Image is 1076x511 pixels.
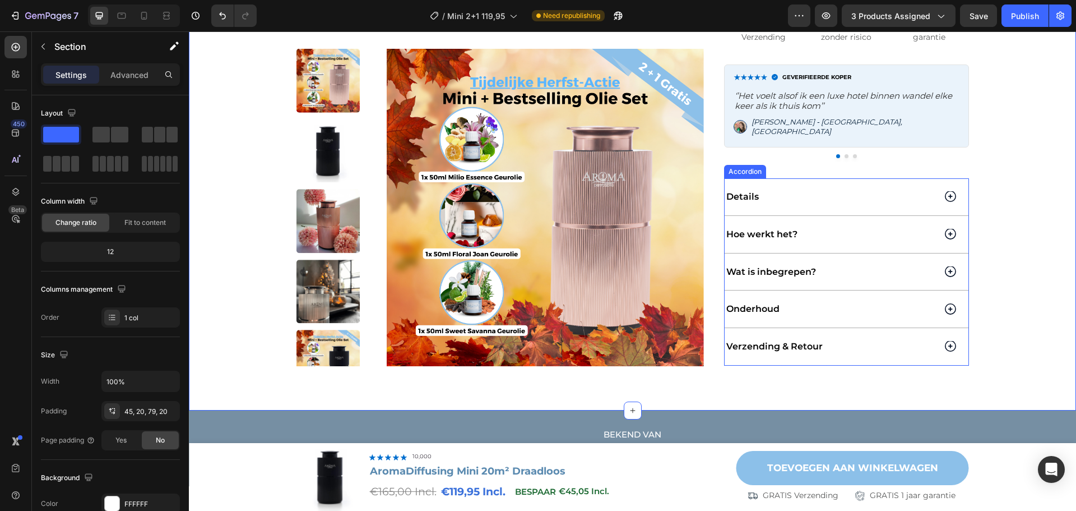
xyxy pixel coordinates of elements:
div: Column width [41,194,100,209]
div: Page padding [41,435,95,445]
div: Padding [41,406,67,416]
p: GRATIS 1 jaar garantie [681,459,767,470]
span: Fit to content [124,218,166,228]
div: 12 [43,244,178,260]
p: Details [537,159,570,172]
div: FFFFFF [124,499,177,509]
img: gempages_554213814434792698-c5e4298a-ad8c-4093-a40b-e16d93f69316.webp [545,43,578,49]
p: geverifieerde koper [593,43,662,49]
h6: [PERSON_NAME] - [GEOGRAPHIC_DATA], [GEOGRAPHIC_DATA] [562,85,771,107]
div: €119,95 Incl. [251,449,318,471]
div: Color [41,499,58,509]
button: 3 products assigned [842,4,956,27]
button: Dot [656,123,660,127]
div: Accordion [537,135,575,145]
p: TOEVOEGEN AAN WINKELWAGEN [578,430,749,444]
button: Publish [1001,4,1049,27]
span: Change ratio [55,218,96,228]
div: Undo/Redo [211,4,257,27]
div: Width [41,376,59,386]
input: Auto [102,371,179,392]
div: 1 col [124,313,177,323]
p: Wat is inbegrepen? [537,234,627,247]
p: Hoe werkt het? [537,197,609,209]
span: Save [970,11,988,21]
div: 45, 20, 79, 20 [124,407,177,417]
div: 450 [11,119,27,128]
div: BESPAAR [324,452,369,469]
div: €45,05 Incl. [369,452,421,468]
div: Publish [1011,10,1039,22]
p: Section [54,40,146,53]
button: Dot [664,123,668,127]
h3: BEKEND VAN [108,397,780,409]
img: Geurmachine Mini Draadloos (tot 20m²) - Geurmachine Mini Draadloos (tot 20m²) - AromaDiffusing [108,228,171,292]
p: GRATIS Verzending [574,459,650,470]
p: Advanced [110,69,149,81]
iframe: Design area [189,31,1076,511]
div: Size [41,348,71,363]
div: Beta [8,205,27,214]
p: Onderhoud [537,271,591,284]
p: 7 [73,9,78,22]
a: TOEVOEGEN AAN WINKELWAGEN [548,420,780,454]
h1: AromaDiffusing Mini 20m² Draadloos [180,433,543,448]
button: Save [960,4,997,27]
span: 3 products assigned [851,10,930,22]
p: Settings [55,69,87,81]
span: Yes [115,435,127,445]
div: Background [41,471,95,486]
div: Order [41,312,59,323]
span: Mini 2+1 119,95 [447,10,505,22]
p: Verzending & Retour [537,309,634,321]
div: Layout [41,106,78,121]
div: Open Intercom Messenger [1038,456,1065,483]
img: gempages_554213814434792698-783a5d2a-c3ea-47a5-b8ec-38d21c3e1707.webp [545,89,558,102]
p: ‘’Het voelt alsof ik een luxe hotel binnen wandel elke keer als ik thuis kom’’ [546,59,769,80]
img: Geurmachine Mini Draadloos (tot 20m²) - Geurmachine Mini Draadloos (tot 20m²) - AromaDiffusing [108,88,171,151]
span: No [156,435,165,445]
div: Columns management [41,282,128,297]
div: €165,00 Incl. [180,449,249,471]
button: 7 [4,4,84,27]
span: / [442,10,445,22]
img: Geurmachine Mini Draadloos (tot 20m²) - Geurmachine Mini Draadloos (tot 20m²) - AromaDiffusing [108,158,171,221]
button: Dot [647,123,651,127]
p: 10,000 [224,422,243,429]
span: Need republishing [543,11,600,21]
